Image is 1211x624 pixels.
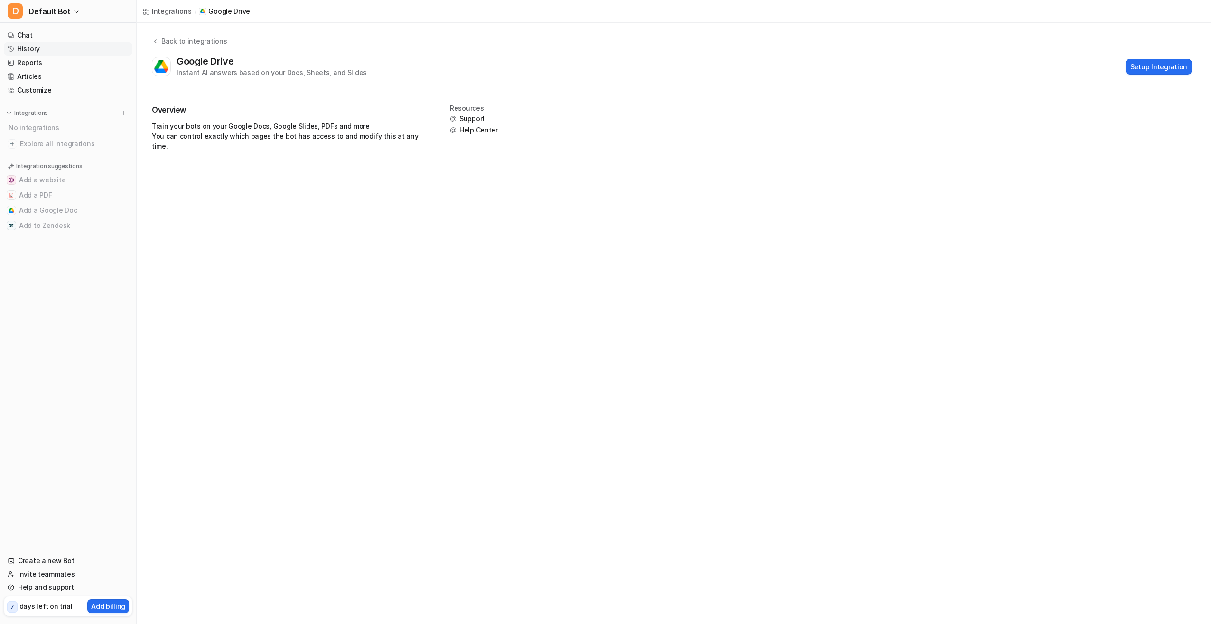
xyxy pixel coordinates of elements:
[450,115,456,122] img: support.svg
[28,5,71,18] span: Default Bot
[195,7,196,16] span: /
[152,121,427,151] p: Train your bots on your Google Docs, Google Slides, PDFs and more You can control exactly which p...
[152,6,192,16] div: Integrations
[8,139,17,149] img: explore all integrations
[4,56,132,69] a: Reports
[158,36,227,46] div: Back to integrations
[4,188,132,203] button: Add a PDFAdd a PDF
[4,554,132,567] a: Create a new Bot
[6,110,12,116] img: expand menu
[6,120,132,135] div: No integrations
[4,172,132,188] button: Add a websiteAdd a website
[450,125,498,135] button: Help Center
[4,42,132,56] a: History
[10,603,14,611] p: 7
[4,137,132,151] a: Explore all integrations
[4,28,132,42] a: Chat
[199,7,250,16] a: Google Drive iconGoogle Drive
[177,56,237,67] div: Google Drive
[208,7,250,16] p: Google Drive
[8,3,23,19] span: D
[152,36,227,56] button: Back to integrations
[4,567,132,581] a: Invite teammates
[9,223,14,228] img: Add to Zendesk
[4,218,132,233] button: Add to ZendeskAdd to Zendesk
[177,67,367,77] div: Instant AI answers based on your Docs, Sheets, and Slides
[9,192,14,198] img: Add a PDF
[9,177,14,183] img: Add a website
[450,104,498,112] div: Resources
[87,599,129,613] button: Add billing
[16,162,82,170] p: Integration suggestions
[4,84,132,97] a: Customize
[450,127,456,133] img: support.svg
[4,581,132,594] a: Help and support
[459,114,485,123] span: Support
[200,9,205,13] img: Google Drive icon
[154,60,168,73] img: Google Drive logo
[1126,59,1192,75] button: Setup Integration
[4,70,132,83] a: Articles
[9,208,14,213] img: Add a Google Doc
[91,601,125,611] p: Add billing
[20,136,129,151] span: Explore all integrations
[142,6,192,16] a: Integrations
[4,108,51,118] button: Integrations
[4,203,132,218] button: Add a Google DocAdd a Google Doc
[121,110,127,116] img: menu_add.svg
[19,601,73,611] p: days left on trial
[14,109,48,117] p: Integrations
[459,125,498,135] span: Help Center
[152,104,427,115] h2: Overview
[450,114,498,123] button: Support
